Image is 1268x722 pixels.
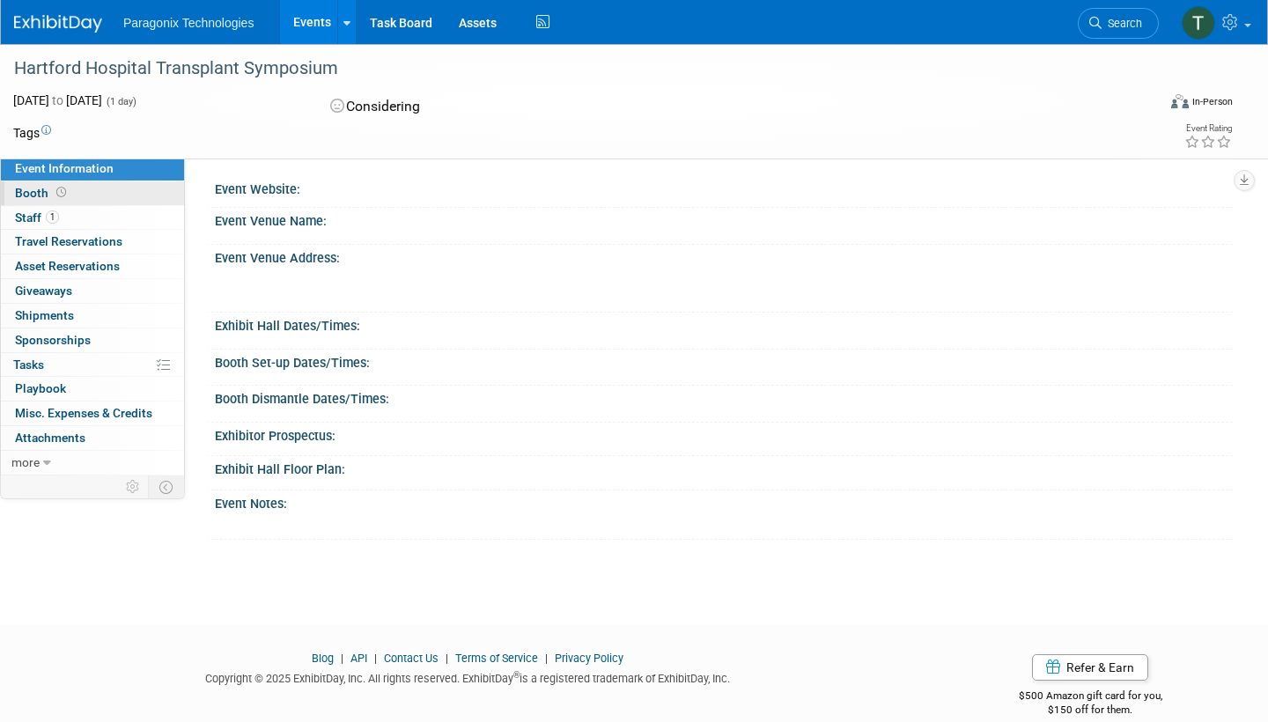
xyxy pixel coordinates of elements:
a: Contact Us [384,652,439,665]
div: Exhibit Hall Dates/Times: [215,313,1233,335]
img: Ted Hancock [1182,6,1215,40]
span: Travel Reservations [15,234,122,248]
div: In-Person [1191,95,1233,108]
a: Search [1078,8,1159,39]
span: more [11,455,40,469]
a: Event Information [1,157,184,180]
span: to [49,93,66,107]
td: Personalize Event Tab Strip [118,475,149,498]
td: Tags [13,124,51,142]
div: Booth Set-up Dates/Times: [215,350,1233,372]
span: Sponsorships [15,333,91,347]
a: Travel Reservations [1,230,184,254]
div: Event Venue Address: [215,245,1233,267]
a: Sponsorships [1,328,184,352]
span: | [370,652,381,665]
a: Booth [1,181,184,205]
span: Playbook [15,381,66,395]
div: $150 off for them. [947,703,1233,718]
span: Paragonix Technologies [123,16,254,30]
span: Event Information [15,161,114,175]
a: Tasks [1,353,184,377]
span: [DATE] [DATE] [13,93,102,107]
a: Shipments [1,304,184,328]
div: Exhibit Hall Floor Plan: [215,456,1233,478]
div: $500 Amazon gift card for you, [947,677,1233,718]
span: Booth not reserved yet [53,186,70,199]
a: Giveaways [1,279,184,303]
span: Shipments [15,308,74,322]
a: Playbook [1,377,184,401]
div: Hartford Hospital Transplant Symposium [8,53,1129,85]
span: | [441,652,453,665]
a: API [350,652,367,665]
span: Misc. Expenses & Credits [15,406,152,420]
a: Asset Reservations [1,254,184,278]
span: Staff [15,210,59,225]
span: (1 day) [105,96,136,107]
img: ExhibitDay [14,15,102,33]
a: Refer & Earn [1032,654,1148,681]
div: Exhibitor Prospectus: [215,423,1233,445]
img: Format-Inperson.png [1171,94,1189,108]
a: Privacy Policy [555,652,623,665]
span: | [541,652,552,665]
div: Copyright © 2025 ExhibitDay, Inc. All rights reserved. ExhibitDay is a registered trademark of Ex... [13,667,921,687]
div: Considering [325,92,714,122]
span: Giveaways [15,284,72,298]
div: Booth Dismantle Dates/Times: [215,386,1233,408]
sup: ® [513,670,520,680]
span: Asset Reservations [15,259,120,273]
span: | [336,652,348,665]
a: more [1,451,184,475]
a: Attachments [1,426,184,450]
div: Event Format [1051,92,1233,118]
span: Tasks [13,357,44,372]
span: Search [1102,17,1142,30]
a: Misc. Expenses & Credits [1,402,184,425]
div: Event Website: [215,176,1233,198]
a: Terms of Service [455,652,538,665]
a: Staff1 [1,206,184,230]
span: 1 [46,210,59,224]
span: Attachments [15,431,85,445]
a: Blog [312,652,334,665]
div: Event Notes: [215,490,1233,512]
td: Toggle Event Tabs [149,475,185,498]
div: Event Venue Name: [215,208,1233,230]
span: Booth [15,186,70,200]
div: Event Rating [1184,124,1232,133]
